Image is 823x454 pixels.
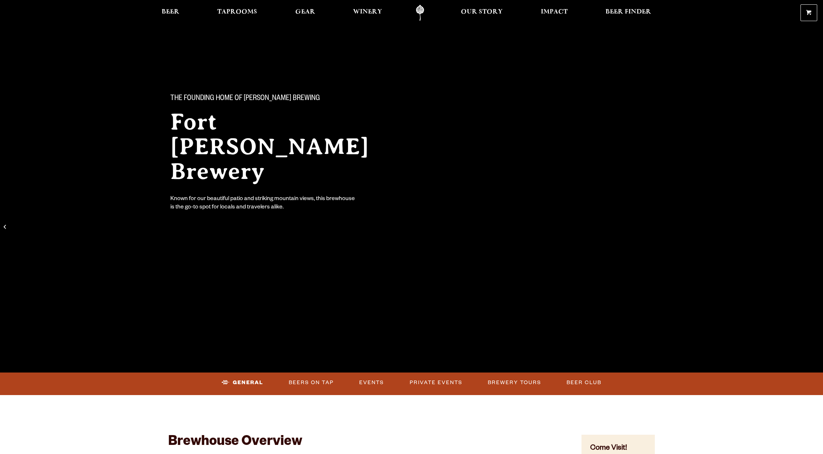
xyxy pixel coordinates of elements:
[605,9,651,15] span: Beer Finder
[348,5,387,21] a: Winery
[295,9,315,15] span: Gear
[485,374,544,391] a: Brewery Tours
[170,195,356,212] div: Known for our beautiful patio and striking mountain views, this brewhouse is the go-to spot for l...
[407,374,465,391] a: Private Events
[356,374,387,391] a: Events
[601,5,656,21] a: Beer Finder
[461,9,503,15] span: Our Story
[590,443,646,454] h4: Come Visit!
[212,5,262,21] a: Taprooms
[456,5,507,21] a: Our Story
[536,5,572,21] a: Impact
[406,5,434,21] a: Odell Home
[541,9,568,15] span: Impact
[170,109,397,184] h2: Fort [PERSON_NAME] Brewery
[170,94,320,104] span: The Founding Home of [PERSON_NAME] Brewing
[564,374,604,391] a: Beer Club
[286,374,337,391] a: Beers on Tap
[291,5,320,21] a: Gear
[219,374,266,391] a: General
[162,9,179,15] span: Beer
[353,9,382,15] span: Winery
[168,435,563,451] h2: Brewhouse Overview
[157,5,184,21] a: Beer
[217,9,257,15] span: Taprooms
